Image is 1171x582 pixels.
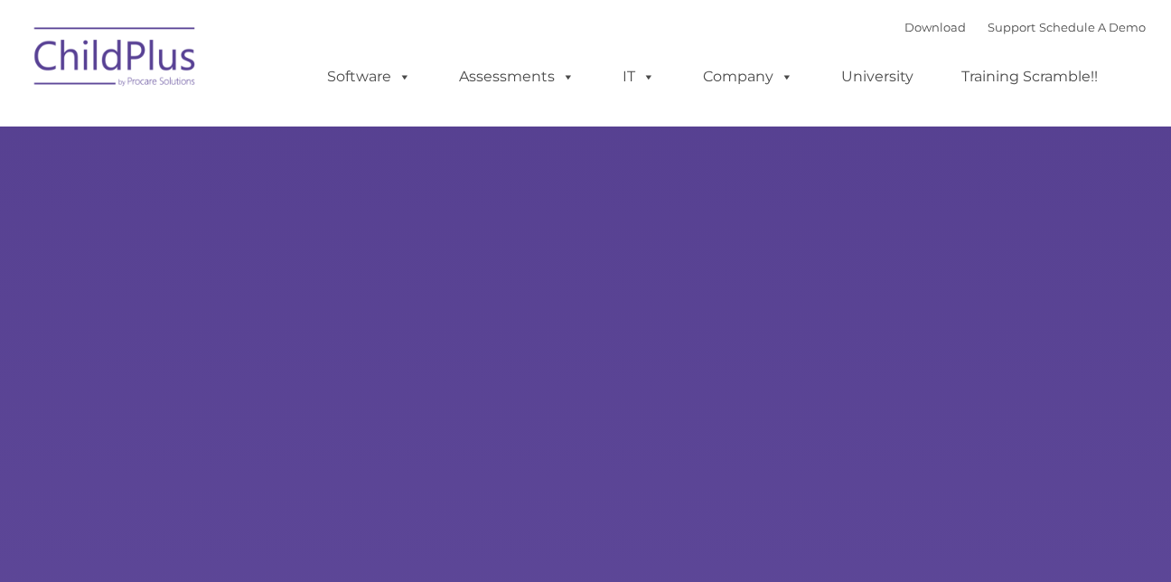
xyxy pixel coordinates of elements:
a: Company [685,59,811,95]
a: Support [988,20,1035,34]
a: IT [604,59,673,95]
img: ChildPlus by Procare Solutions [25,14,206,105]
a: Download [904,20,966,34]
a: Assessments [441,59,593,95]
a: Training Scramble!! [943,59,1116,95]
a: Schedule A Demo [1039,20,1146,34]
font: | [904,20,1146,34]
a: Software [309,59,429,95]
a: University [823,59,932,95]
